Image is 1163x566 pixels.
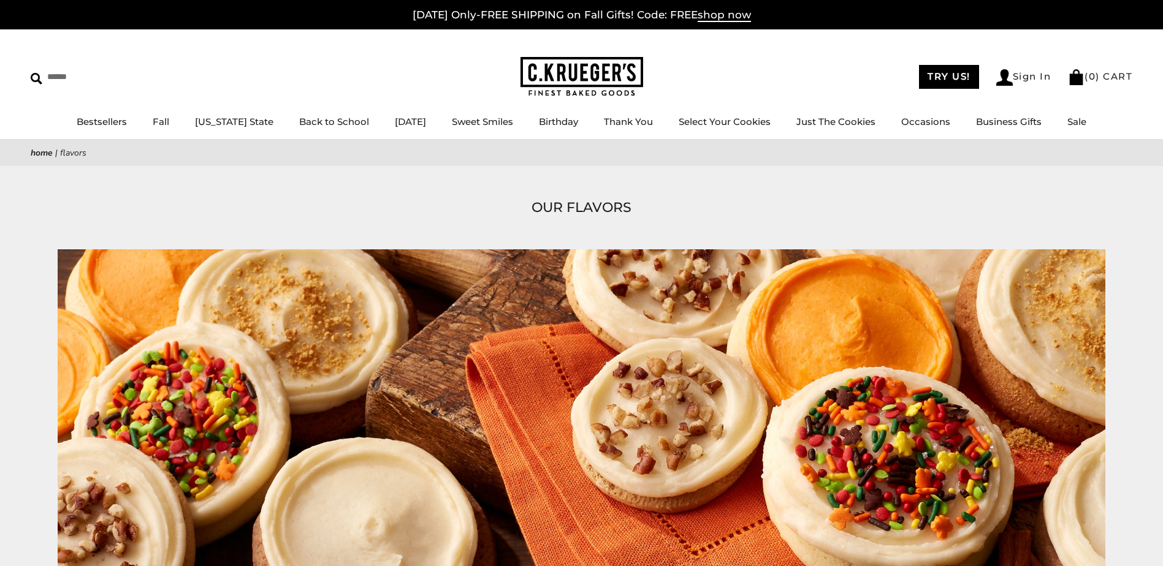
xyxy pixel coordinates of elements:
[77,116,127,127] a: Bestsellers
[1067,116,1086,127] a: Sale
[901,116,950,127] a: Occasions
[1068,70,1132,82] a: (0) CART
[31,146,1132,160] nav: breadcrumbs
[31,67,177,86] input: Search
[919,65,979,89] a: TRY US!
[413,9,751,22] a: [DATE] Only-FREE SHIPPING on Fall Gifts! Code: FREEshop now
[55,147,58,159] span: |
[796,116,875,127] a: Just The Cookies
[604,116,653,127] a: Thank You
[976,116,1042,127] a: Business Gifts
[520,57,643,97] img: C.KRUEGER'S
[996,69,1013,86] img: Account
[153,116,169,127] a: Fall
[539,116,578,127] a: Birthday
[698,9,751,22] span: shop now
[49,197,1114,219] h1: OUR FLAVORS
[452,116,513,127] a: Sweet Smiles
[1068,69,1085,85] img: Bag
[31,147,53,159] a: Home
[996,69,1051,86] a: Sign In
[395,116,426,127] a: [DATE]
[1089,70,1096,82] span: 0
[195,116,273,127] a: [US_STATE] State
[679,116,771,127] a: Select Your Cookies
[31,73,42,85] img: Search
[60,147,86,159] span: Flavors
[299,116,369,127] a: Back to School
